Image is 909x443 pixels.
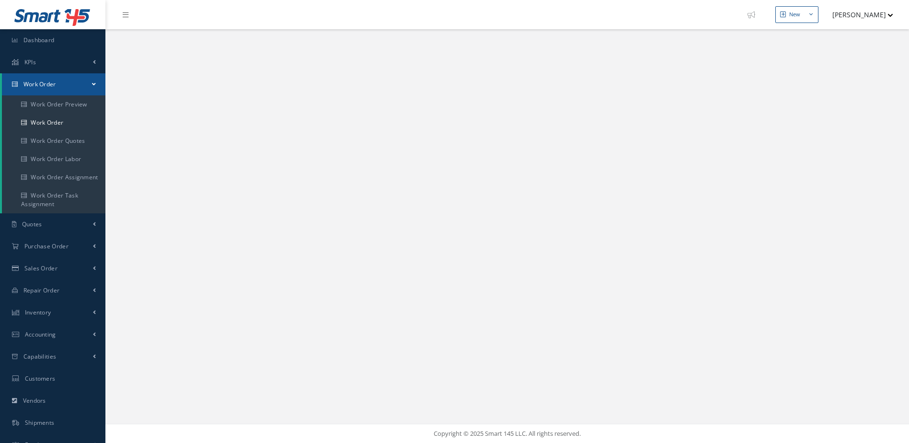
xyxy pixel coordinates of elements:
[25,374,56,383] span: Customers
[23,80,56,88] span: Work Order
[2,132,105,150] a: Work Order Quotes
[115,429,899,439] div: Copyright © 2025 Smart 145 LLC. All rights reserved.
[23,396,46,405] span: Vendors
[23,36,55,44] span: Dashboard
[22,220,42,228] span: Quotes
[23,352,57,361] span: Capabilities
[25,330,56,338] span: Accounting
[2,150,105,168] a: Work Order Labor
[2,73,105,95] a: Work Order
[2,114,105,132] a: Work Order
[823,5,893,24] button: [PERSON_NAME]
[24,58,36,66] span: KPIs
[25,419,55,427] span: Shipments
[23,286,60,294] span: Repair Order
[789,11,800,19] div: New
[24,242,69,250] span: Purchase Order
[775,6,818,23] button: New
[25,308,51,316] span: Inventory
[24,264,58,272] span: Sales Order
[2,95,105,114] a: Work Order Preview
[2,168,105,187] a: Work Order Assignment
[2,187,105,213] a: Work Order Task Assignment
